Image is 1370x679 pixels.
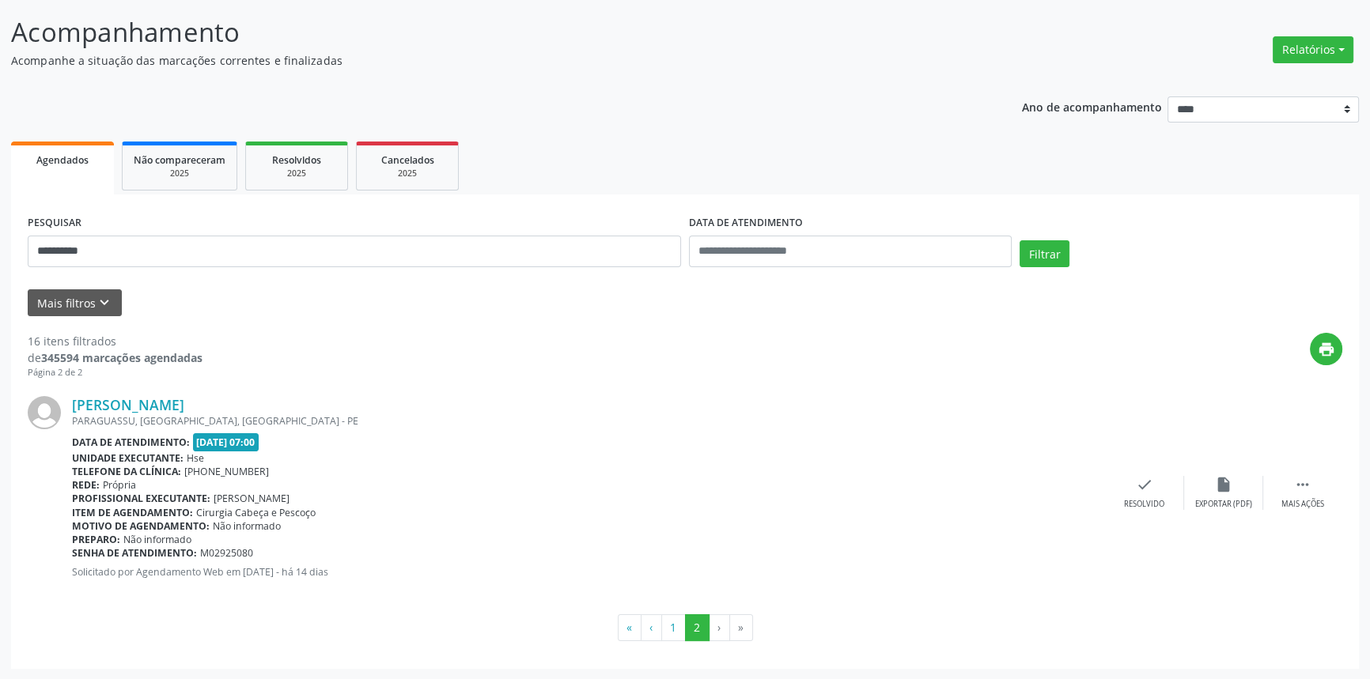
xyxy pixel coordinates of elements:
div: PARAGUASSU, [GEOGRAPHIC_DATA], [GEOGRAPHIC_DATA] - PE [72,414,1105,428]
div: Resolvido [1124,499,1164,510]
div: 2025 [368,168,447,179]
div: Página 2 de 2 [28,366,202,379]
span: Resolvidos [272,153,321,167]
button: Go to page 2 [685,614,710,641]
span: Agendados [36,153,89,167]
button: Go to first page [618,614,641,641]
span: Cirurgia Cabeça e Pescoço [196,506,316,519]
label: DATA DE ATENDIMENTO [689,211,803,236]
b: Data de atendimento: [72,436,190,449]
span: [PHONE_NUMBER] [184,465,269,478]
span: M02925080 [200,546,253,560]
b: Senha de atendimento: [72,546,197,560]
span: Hse [187,451,204,465]
button: Go to page 1 [661,614,686,641]
span: Não informado [123,533,191,546]
b: Preparo: [72,533,120,546]
button: Mais filtroskeyboard_arrow_down [28,289,122,317]
b: Telefone da clínica: [72,465,181,478]
b: Rede: [72,478,100,492]
i: check [1136,476,1153,493]
span: Própria [103,478,136,492]
label: PESQUISAR [28,211,81,236]
div: 2025 [257,168,336,179]
b: Unidade executante: [72,451,184,465]
p: Acompanhamento [11,13,955,52]
i: insert_drive_file [1215,476,1232,493]
span: Não informado [213,519,281,533]
div: 16 itens filtrados [28,333,202,349]
strong: 345594 marcações agendadas [41,350,202,365]
span: Cancelados [381,153,434,167]
i: keyboard_arrow_down [96,294,113,311]
span: [DATE] 07:00 [193,433,259,451]
p: Ano de acompanhamento [1022,96,1162,116]
p: Acompanhe a situação das marcações correntes e finalizadas [11,52,955,69]
div: 2025 [134,168,225,179]
button: Go to previous page [641,614,662,641]
div: Exportar (PDF) [1195,499,1252,510]
b: Motivo de agendamento: [72,519,210,533]
button: Relatórios [1273,36,1353,63]
ul: Pagination [28,614,1342,641]
i:  [1294,476,1311,493]
div: Mais ações [1281,499,1324,510]
span: Não compareceram [134,153,225,167]
button: print [1310,333,1342,365]
b: Item de agendamento: [72,506,193,519]
button: Filtrar [1020,240,1069,267]
div: de [28,349,202,366]
span: [PERSON_NAME] [214,492,290,505]
p: Solicitado por Agendamento Web em [DATE] - há 14 dias [72,565,1105,579]
i: print [1318,341,1335,358]
b: Profissional executante: [72,492,210,505]
a: [PERSON_NAME] [72,396,184,413]
img: img [28,396,61,429]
